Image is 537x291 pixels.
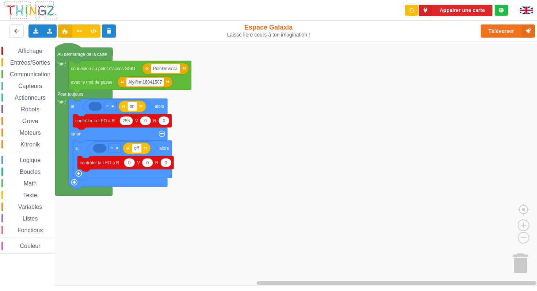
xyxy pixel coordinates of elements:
[481,24,535,38] button: Téléverser
[153,66,177,71] text: PoleDeVinci
[9,71,52,77] span: Communication
[165,160,167,165] text: 0
[495,5,508,16] div: Tu es connecté au serveur de création de Thingz
[75,146,79,151] text: si
[57,61,66,66] text: faire
[19,243,42,249] span: Couleur
[71,80,113,85] text: avec le mot de passe
[75,118,115,123] text: contrôler la LED à R
[80,160,119,165] text: contrôler la LED à R
[23,180,38,187] span: Math
[135,118,138,123] text: V
[14,95,47,101] span: Actionneurs
[19,141,41,148] span: Kitronik
[163,118,165,123] text: 0
[134,146,139,151] text: off
[9,60,51,66] span: Entrées/Sorties
[19,157,42,163] span: Logique
[153,118,156,123] text: B
[71,104,74,109] text: si
[19,169,42,175] span: Boucles
[122,118,130,123] text: 255
[3,1,58,20] img: thingz_logo.png
[155,160,158,165] text: B
[223,32,315,38] div: Laisse libre cours à ton imagination !
[155,104,164,109] text: alors
[223,23,315,38] div: Espace Galaxia
[17,204,43,210] span: Variables
[137,160,140,165] text: V
[57,51,107,57] text: Au démarrage de la carte
[57,99,66,104] text: faire
[146,160,149,165] text: 0
[128,160,131,165] text: 0
[20,106,41,112] span: Robots
[128,80,162,85] text: Aly@m16041507
[71,131,81,137] text: sinon
[106,104,109,109] text: =
[159,146,169,151] text: alors
[144,118,147,123] text: 0
[19,130,42,136] span: Moteurs
[17,48,43,54] span: Affichage
[57,92,83,97] text: Pour toujours
[111,146,113,151] text: =
[71,66,135,71] text: connexion au point d'accès SSID
[22,192,38,198] span: Texte
[419,5,492,16] button: Appairer une carte
[16,227,44,233] span: Fonctions
[17,83,43,89] span: Capteurs
[520,7,533,14] img: gb.png
[21,118,39,124] span: Grove
[22,215,39,222] span: Listes
[130,104,134,109] text: on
